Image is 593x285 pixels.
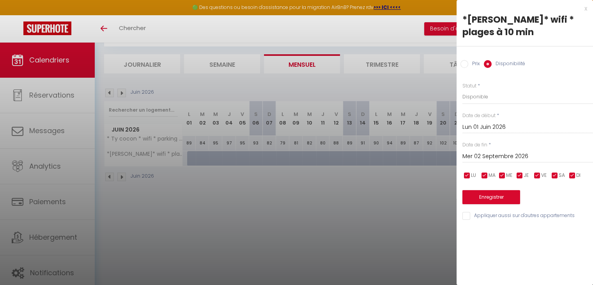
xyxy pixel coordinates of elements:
label: Date de début [462,112,496,119]
div: x [457,4,587,13]
label: Prix [468,60,480,69]
label: Date de fin [462,141,487,149]
span: JE [524,172,529,179]
span: VE [541,172,547,179]
span: LU [471,172,476,179]
span: ME [506,172,512,179]
span: SA [559,172,565,179]
button: Enregistrer [462,190,520,204]
span: DI [576,172,581,179]
span: MA [489,172,496,179]
div: *[PERSON_NAME]* wifi * plages à 10 min [462,13,587,38]
label: Disponibilité [492,60,525,69]
label: Statut [462,82,476,90]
